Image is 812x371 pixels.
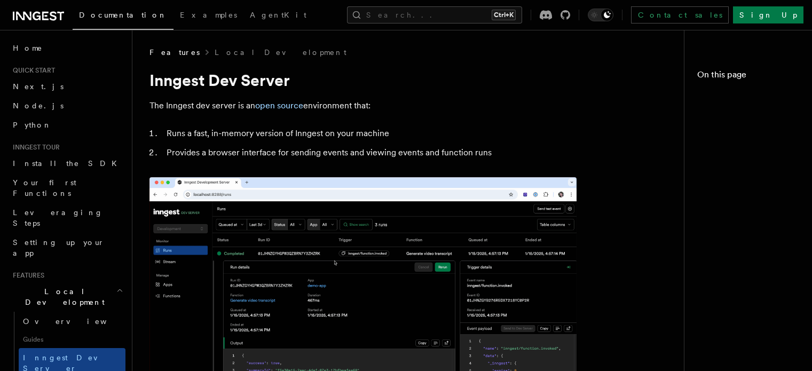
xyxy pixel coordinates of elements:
span: Documentation [79,11,167,19]
span: Features [149,47,200,58]
kbd: Ctrl+K [492,10,516,20]
h1: Inngest Dev Server [149,70,577,90]
a: Overview [19,312,125,331]
a: Node.js [9,96,125,115]
span: Overview [23,317,133,326]
a: Sign Up [733,6,803,23]
span: Local Development [9,286,116,307]
a: Next.js [9,77,125,96]
p: The Inngest dev server is an environment that: [149,98,577,113]
li: Provides a browser interface for sending events and viewing events and function runs [163,145,577,160]
span: Inngest tour [9,143,60,152]
a: Python [9,115,125,135]
a: Setting up your app [9,233,125,263]
a: Local Development [215,47,346,58]
span: Features [9,271,44,280]
span: Your first Functions [13,178,76,198]
h4: On this page [697,68,799,85]
a: Leveraging Steps [9,203,125,233]
span: Node.js [13,101,64,110]
a: open source [255,100,303,110]
a: Contact sales [631,6,729,23]
button: Toggle dark mode [588,9,613,21]
a: Examples [174,3,243,29]
button: Search...Ctrl+K [347,6,522,23]
a: Install the SDK [9,154,125,173]
button: Local Development [9,282,125,312]
span: Install the SDK [13,159,123,168]
span: AgentKit [250,11,306,19]
span: Setting up your app [13,238,105,257]
li: Runs a fast, in-memory version of Inngest on your machine [163,126,577,141]
span: Leveraging Steps [13,208,103,227]
span: Quick start [9,66,55,75]
a: Your first Functions [9,173,125,203]
a: Documentation [73,3,174,30]
span: Next.js [13,82,64,91]
span: Python [13,121,52,129]
a: AgentKit [243,3,313,29]
a: Home [9,38,125,58]
span: Guides [19,331,125,348]
span: Home [13,43,43,53]
span: Examples [180,11,237,19]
